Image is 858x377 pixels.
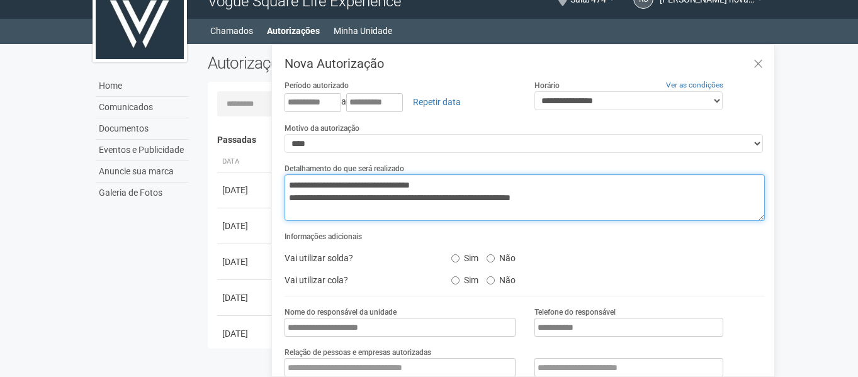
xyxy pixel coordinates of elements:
label: Detalhamento do que será realizado [285,163,404,174]
label: Telefone do responsável [534,307,616,318]
a: Chamados [210,22,253,40]
label: Não [487,271,516,286]
a: Home [96,76,189,97]
label: Relação de pessoas e empresas autorizadas [285,347,431,358]
h2: Autorizações [208,53,477,72]
a: Repetir data [405,91,469,113]
div: [DATE] [222,291,269,304]
div: [DATE] [222,327,269,340]
a: Eventos e Publicidade [96,140,189,161]
h4: Passadas [217,135,757,145]
div: [DATE] [222,256,269,268]
label: Sim [451,249,478,264]
label: Horário [534,80,560,91]
a: Galeria de Fotos [96,183,189,203]
label: Não [487,249,516,264]
div: [DATE] [222,220,269,232]
a: Comunicados [96,97,189,118]
label: Nome do responsável da unidade [285,307,397,318]
input: Não [487,276,495,284]
a: Ver as condições [666,81,723,89]
label: Período autorizado [285,80,349,91]
input: Não [487,254,495,262]
a: Minha Unidade [334,22,392,40]
input: Sim [451,254,460,262]
div: a [285,91,516,113]
div: Vai utilizar solda? [275,249,441,267]
a: Autorizações [267,22,320,40]
a: Documentos [96,118,189,140]
th: Data [217,152,274,172]
label: Sim [451,271,478,286]
a: Anuncie sua marca [96,161,189,183]
label: Motivo da autorização [285,123,359,134]
label: Informações adicionais [285,231,362,242]
div: Vai utilizar cola? [275,271,441,290]
div: [DATE] [222,184,269,196]
input: Sim [451,276,460,284]
h3: Nova Autorização [285,57,765,70]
